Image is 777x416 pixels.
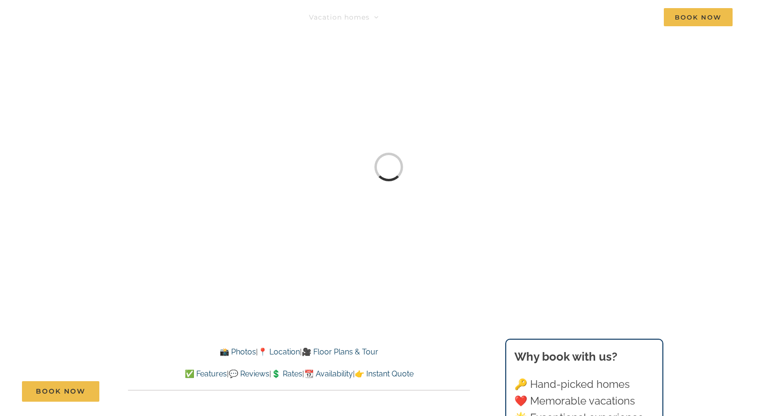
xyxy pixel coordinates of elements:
[514,348,654,365] h3: Why book with us?
[302,347,378,356] a: 🎥 Floor Plans & Tour
[479,14,528,21] span: Deals & More
[355,369,414,378] a: 👉 Instant Quote
[258,347,300,356] a: 📍 Location
[612,14,642,21] span: Contact
[664,8,733,26] span: Book Now
[559,14,582,21] span: About
[44,10,206,31] img: Branson Family Retreats Logo
[185,369,227,378] a: ✅ Features
[128,368,470,380] p: | | | |
[559,8,591,27] a: About
[271,369,302,378] a: 💲 Rates
[370,148,407,186] div: Loading...
[309,8,733,27] nav: Main Menu
[304,369,353,378] a: 📆 Availability
[309,14,370,21] span: Vacation homes
[400,14,448,21] span: Things to do
[220,347,256,356] a: 📸 Photos
[400,8,457,27] a: Things to do
[612,8,642,27] a: Contact
[229,369,269,378] a: 💬 Reviews
[479,8,537,27] a: Deals & More
[22,381,99,402] a: Book Now
[309,8,379,27] a: Vacation homes
[128,346,470,358] p: | |
[36,387,85,395] span: Book Now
